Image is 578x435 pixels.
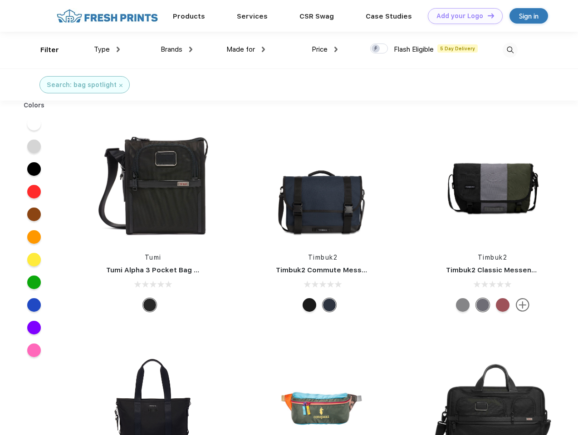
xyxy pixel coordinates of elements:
div: Colors [17,101,52,110]
div: Filter [40,45,59,55]
div: Eco Army Pop [476,298,490,312]
img: func=resize&h=266 [432,123,553,244]
div: Search: bag spotlight [47,80,117,90]
a: Sign in [509,8,548,24]
span: Price [312,45,328,53]
img: more.svg [516,298,529,312]
div: Black [143,298,157,312]
div: Eco Collegiate Red [496,298,509,312]
a: Products [173,12,205,20]
img: desktop_search.svg [503,43,518,58]
img: DT [488,13,494,18]
a: Timbuk2 Commute Messenger Bag [276,266,397,274]
a: Timbuk2 [478,254,508,261]
div: Eco Nautical [323,298,336,312]
a: Timbuk2 [308,254,338,261]
span: Brands [161,45,182,53]
span: 5 Day Delivery [437,44,478,53]
img: dropdown.png [334,47,338,52]
span: Flash Eligible [394,45,434,53]
div: Eco Black [303,298,316,312]
span: Type [94,45,110,53]
img: fo%20logo%202.webp [54,8,161,24]
div: Add your Logo [436,12,483,20]
div: Sign in [519,11,539,21]
a: Tumi [145,254,162,261]
img: filter_cancel.svg [119,84,122,87]
a: Tumi Alpha 3 Pocket Bag Small [106,266,212,274]
div: Eco Gunmetal [456,298,470,312]
img: dropdown.png [262,47,265,52]
img: dropdown.png [117,47,120,52]
img: func=resize&h=266 [93,123,213,244]
a: Timbuk2 Classic Messenger Bag [446,266,558,274]
span: Made for [226,45,255,53]
img: dropdown.png [189,47,192,52]
img: func=resize&h=266 [262,123,383,244]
